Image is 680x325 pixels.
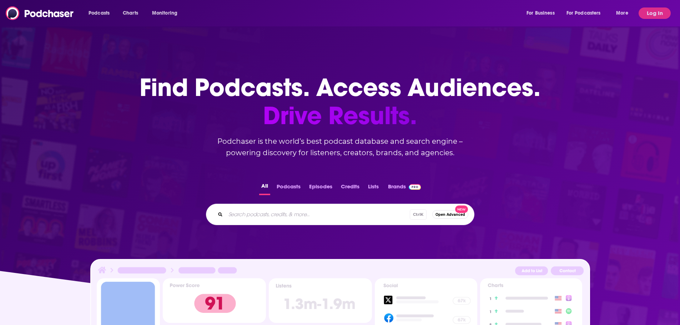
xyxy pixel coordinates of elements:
[269,278,372,323] img: Podcast Insights Listens
[566,8,601,18] span: For Podcasters
[409,184,421,190] img: Podchaser Pro
[163,278,266,323] img: Podcast Insights Power score
[562,7,611,19] button: open menu
[435,213,465,217] span: Open Advanced
[118,7,142,19] a: Charts
[123,8,138,18] span: Charts
[307,181,334,195] button: Episodes
[274,181,303,195] button: Podcasts
[226,209,410,220] input: Search podcasts, credits, & more...
[616,8,628,18] span: More
[366,181,381,195] button: Lists
[259,181,270,195] button: All
[339,181,362,195] button: Credits
[140,73,540,130] h1: Find Podcasts. Access Audiences.
[84,7,119,19] button: open menu
[388,181,421,195] a: BrandsPodchaser Pro
[152,8,177,18] span: Monitoring
[455,205,468,213] span: New
[432,210,468,219] button: Open AdvancedNew
[140,102,540,130] span: Drive Results.
[6,6,74,20] img: Podchaser - Follow, Share and Rate Podcasts
[611,7,637,19] button: open menu
[527,8,555,18] span: For Business
[89,8,110,18] span: Podcasts
[197,136,483,158] h2: Podchaser is the world’s best podcast database and search engine – powering discovery for listene...
[97,265,584,278] img: Podcast Insights Header
[522,7,564,19] button: open menu
[410,209,427,220] span: Ctrl K
[639,7,671,19] button: Log In
[147,7,187,19] button: open menu
[206,204,474,225] div: Search podcasts, credits, & more...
